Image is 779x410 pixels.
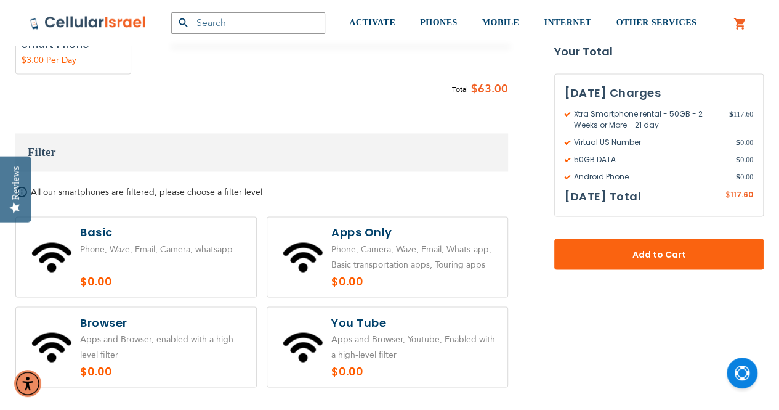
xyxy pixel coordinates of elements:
[28,146,56,158] span: Filter
[31,186,262,198] span: All our smartphones are filtered, please choose a filter level
[725,191,730,202] span: $
[729,109,733,120] span: $
[565,172,736,183] span: Android Phone
[349,18,395,27] span: ACTIVATE
[452,83,468,96] span: Total
[565,84,753,103] h3: [DATE] Charges
[171,12,325,34] input: Search
[10,166,22,200] div: Reviews
[595,248,723,261] span: Add to Cart
[544,18,591,27] span: INTERNET
[730,190,753,200] span: 117.60
[554,239,764,270] button: Add to Cart
[482,18,520,27] span: MOBILE
[736,172,740,183] span: $
[736,137,753,149] span: 0.00
[565,188,641,207] h3: [DATE] Total
[471,80,478,99] span: $
[736,137,740,149] span: $
[14,370,41,397] div: Accessibility Menu
[30,15,147,30] img: Cellular Israel Logo
[554,43,764,62] strong: Your Total
[565,109,729,131] span: Xtra Smartphone rental - 50GB - 2 Weeks or More - 21 day
[565,137,736,149] span: Virtual US Number
[478,80,508,99] span: 63.00
[736,155,740,166] span: $
[736,155,753,166] span: 0.00
[736,172,753,183] span: 0.00
[729,109,753,131] span: 117.60
[565,155,736,166] span: 50GB DATA
[616,18,696,27] span: OTHER SERVICES
[420,18,458,27] span: PHONES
